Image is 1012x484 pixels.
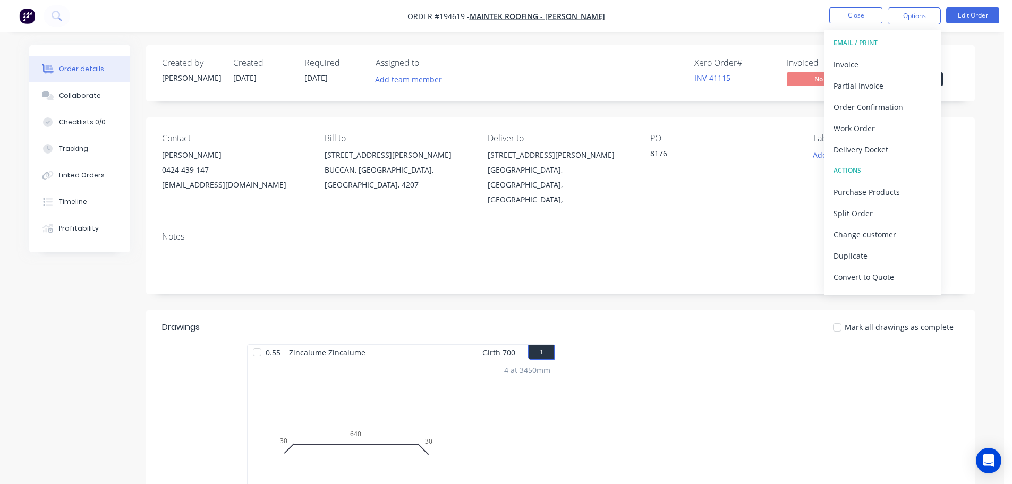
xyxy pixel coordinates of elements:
[325,163,470,192] div: BUCCAN, [GEOGRAPHIC_DATA], [GEOGRAPHIC_DATA], 4207
[834,57,931,72] div: Invoice
[488,148,633,163] div: [STREET_ADDRESS][PERSON_NAME]
[162,72,220,83] div: [PERSON_NAME]
[59,197,87,207] div: Timeline
[29,56,130,82] button: Order details
[162,148,308,163] div: [PERSON_NAME]
[834,36,931,50] div: EMAIL / PRINT
[162,148,308,192] div: [PERSON_NAME]0424 439 147[EMAIL_ADDRESS][DOMAIN_NAME]
[29,215,130,242] button: Profitability
[233,58,292,68] div: Created
[787,58,866,68] div: Invoiced
[162,163,308,177] div: 0424 439 147
[834,184,931,200] div: Purchase Products
[407,11,470,21] span: Order #194619 -
[59,171,105,180] div: Linked Orders
[528,345,555,360] button: 1
[29,82,130,109] button: Collaborate
[834,206,931,221] div: Split Order
[834,142,931,157] div: Delivery Docket
[946,7,999,23] button: Edit Order
[834,227,931,242] div: Change customer
[694,58,774,68] div: Xero Order #
[29,135,130,162] button: Tracking
[482,345,515,360] span: Girth 700
[29,162,130,189] button: Linked Orders
[325,148,470,163] div: [STREET_ADDRESS][PERSON_NAME]
[376,72,448,87] button: Add team member
[19,8,35,24] img: Factory
[59,64,104,74] div: Order details
[834,78,931,94] div: Partial Invoice
[845,321,954,333] span: Mark all drawings as complete
[807,148,856,162] button: Add labels
[976,448,1001,473] div: Open Intercom Messenger
[285,345,370,360] span: Zincalume Zincalume
[888,7,941,24] button: Options
[162,133,308,143] div: Contact
[261,345,285,360] span: 0.55
[304,58,363,68] div: Required
[650,133,796,143] div: PO
[59,144,88,154] div: Tracking
[834,291,931,306] div: Archive
[834,164,931,177] div: ACTIONS
[162,58,220,68] div: Created by
[694,73,730,83] a: INV-41115
[325,148,470,192] div: [STREET_ADDRESS][PERSON_NAME]BUCCAN, [GEOGRAPHIC_DATA], [GEOGRAPHIC_DATA], 4207
[834,121,931,136] div: Work Order
[834,248,931,264] div: Duplicate
[829,7,882,23] button: Close
[787,72,851,86] span: No
[376,58,482,68] div: Assigned to
[162,232,959,242] div: Notes
[834,99,931,115] div: Order Confirmation
[834,269,931,285] div: Convert to Quote
[29,189,130,215] button: Timeline
[162,321,200,334] div: Drawings
[325,133,470,143] div: Bill to
[488,148,633,207] div: [STREET_ADDRESS][PERSON_NAME][GEOGRAPHIC_DATA], [GEOGRAPHIC_DATA], [GEOGRAPHIC_DATA],
[59,117,106,127] div: Checklists 0/0
[59,224,99,233] div: Profitability
[470,11,605,21] a: Maintek Roofing - [PERSON_NAME]
[650,148,783,163] div: 8176
[504,364,550,376] div: 4 at 3450mm
[304,73,328,83] span: [DATE]
[488,133,633,143] div: Deliver to
[162,177,308,192] div: [EMAIL_ADDRESS][DOMAIN_NAME]
[29,109,130,135] button: Checklists 0/0
[233,73,257,83] span: [DATE]
[370,72,448,87] button: Add team member
[813,133,959,143] div: Labels
[59,91,101,100] div: Collaborate
[488,163,633,207] div: [GEOGRAPHIC_DATA], [GEOGRAPHIC_DATA], [GEOGRAPHIC_DATA],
